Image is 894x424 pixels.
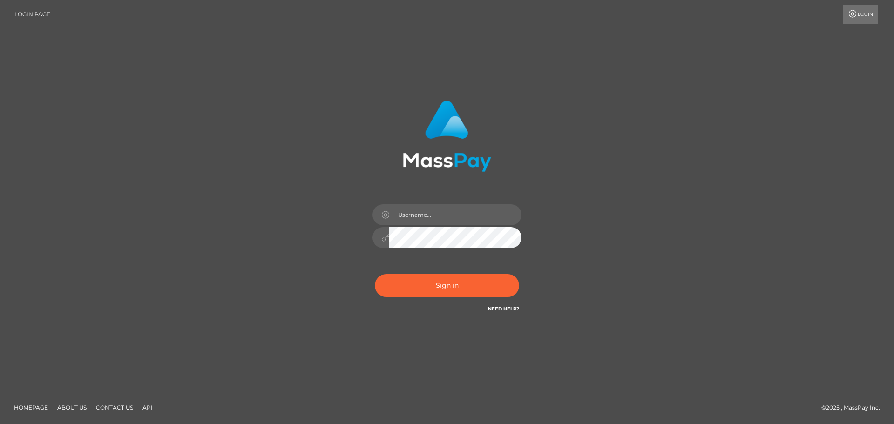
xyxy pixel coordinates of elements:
a: Login Page [14,5,50,24]
a: Homepage [10,400,52,415]
a: Contact Us [92,400,137,415]
a: About Us [54,400,90,415]
button: Sign in [375,274,519,297]
a: API [139,400,156,415]
input: Username... [389,204,521,225]
a: Need Help? [488,306,519,312]
div: © 2025 , MassPay Inc. [821,403,887,413]
img: MassPay Login [403,101,491,172]
a: Login [843,5,878,24]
